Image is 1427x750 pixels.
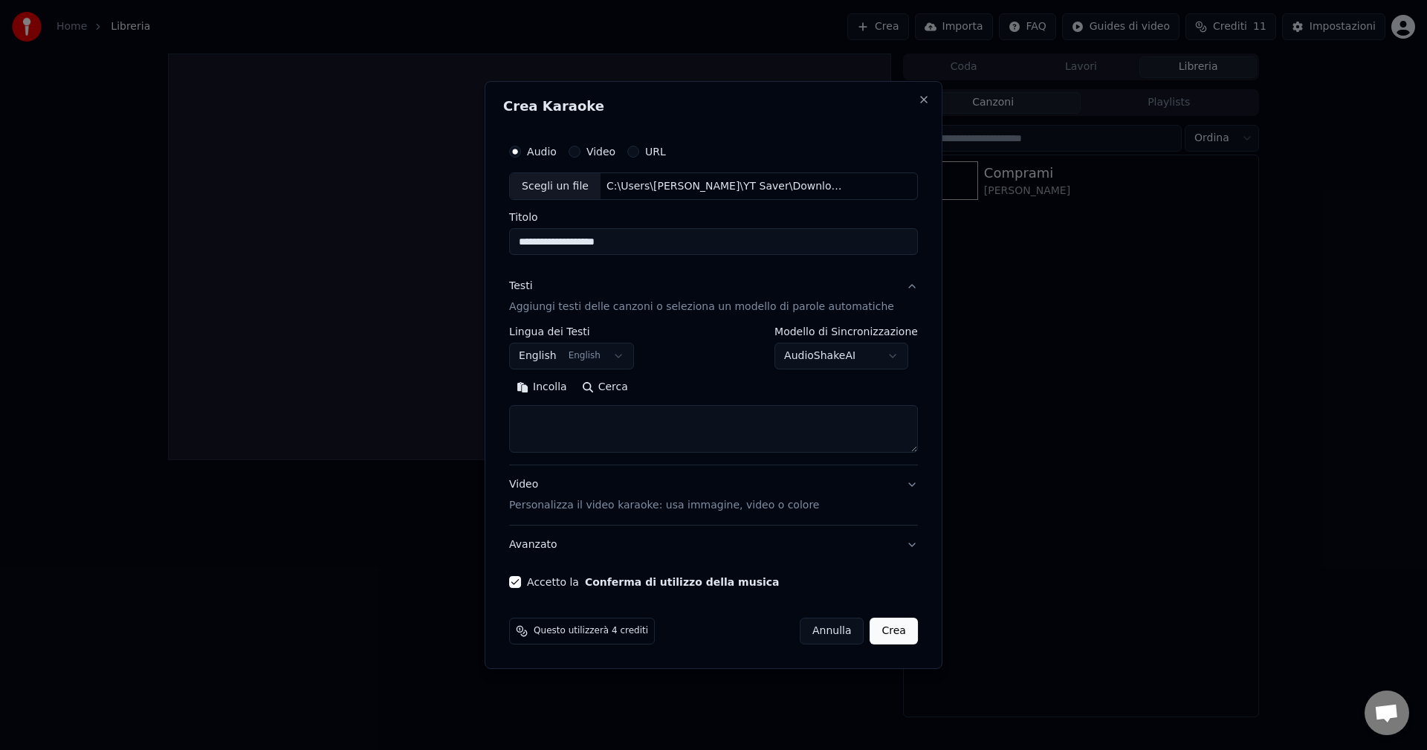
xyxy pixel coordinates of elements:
[509,498,819,513] p: Personalizza il video karaoke: usa immagine, video o colore
[527,146,557,157] label: Audio
[509,327,634,337] label: Lingua dei Testi
[509,279,532,294] div: Testi
[575,376,635,400] button: Cerca
[509,526,918,564] button: Avanzato
[527,577,779,587] label: Accetto la
[509,478,819,514] div: Video
[800,618,864,644] button: Annulla
[509,213,918,223] label: Titolo
[503,100,924,113] h2: Crea Karaoke
[645,146,666,157] label: URL
[870,618,918,644] button: Crea
[510,173,601,200] div: Scegli un file
[586,146,615,157] label: Video
[509,300,894,315] p: Aggiungi testi delle canzoni o seleziona un modello di parole automatiche
[509,376,575,400] button: Incolla
[774,327,918,337] label: Modello di Sincronizzazione
[509,268,918,327] button: TestiAggiungi testi delle canzoni o seleziona un modello di parole automatiche
[509,466,918,526] button: VideoPersonalizza il video karaoke: usa immagine, video o colore
[534,625,648,637] span: Questo utilizzerà 4 crediti
[601,179,853,194] div: C:\Users\[PERSON_NAME]\YT Saver\Download\Un ragazzo di strada.mp4
[585,577,780,587] button: Accetto la
[509,327,918,465] div: TestiAggiungi testi delle canzoni o seleziona un modello di parole automatiche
